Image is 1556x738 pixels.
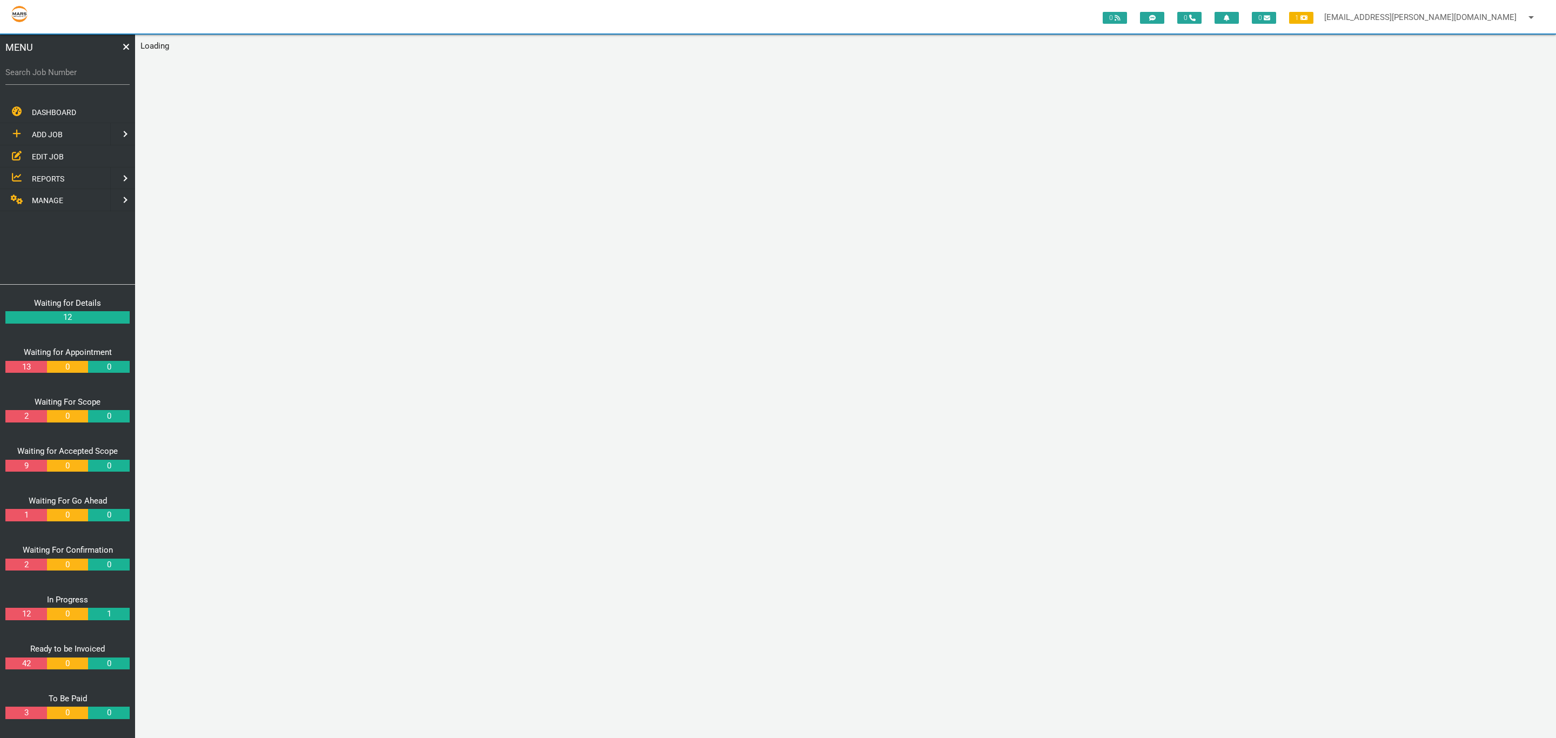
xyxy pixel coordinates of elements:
a: 0 [88,707,129,719]
a: Ready to be Invoiced [30,644,105,654]
a: 0 [88,361,129,373]
span: 0 [1252,12,1276,24]
a: To Be Paid [49,694,87,703]
span: 0 [1103,12,1127,24]
a: 0 [88,559,129,571]
a: 3 [5,707,46,719]
a: 13 [5,361,46,373]
a: 2 [5,559,46,571]
label: Search Job Number [5,66,130,79]
span: 1 [1289,12,1313,24]
a: Waiting for Appointment [24,347,112,357]
a: Waiting For Go Ahead [29,496,107,506]
a: Waiting for Details [34,298,101,308]
a: 0 [47,509,88,521]
a: 1 [5,509,46,521]
a: 0 [47,361,88,373]
span: MENU [5,40,33,55]
a: 0 [47,410,88,422]
a: In Progress [47,595,88,605]
span: EDIT JOB [32,152,64,160]
a: Waiting For Confirmation [23,545,113,555]
span: ADD JOB [32,130,63,139]
a: 0 [47,658,88,670]
a: 0 [47,460,88,472]
a: 0 [88,460,129,472]
a: 0 [88,410,129,422]
span: REPORTS [32,174,64,183]
a: 0 [88,509,129,521]
a: Waiting For Scope [35,397,100,407]
img: s3file [11,5,28,23]
a: 12 [5,311,130,324]
span: MANAGE [32,196,63,205]
a: 2 [5,410,46,422]
span: 0 [1177,12,1202,24]
a: 12 [5,608,46,620]
a: 0 [88,658,129,670]
a: 0 [47,707,88,719]
a: 42 [5,658,46,670]
a: 0 [47,608,88,620]
a: 9 [5,460,46,472]
span: DASHBOARD [32,108,76,117]
main: Loading [135,35,1556,58]
a: Waiting for Accepted Scope [17,446,118,456]
a: 1 [88,608,129,620]
a: 0 [47,559,88,571]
